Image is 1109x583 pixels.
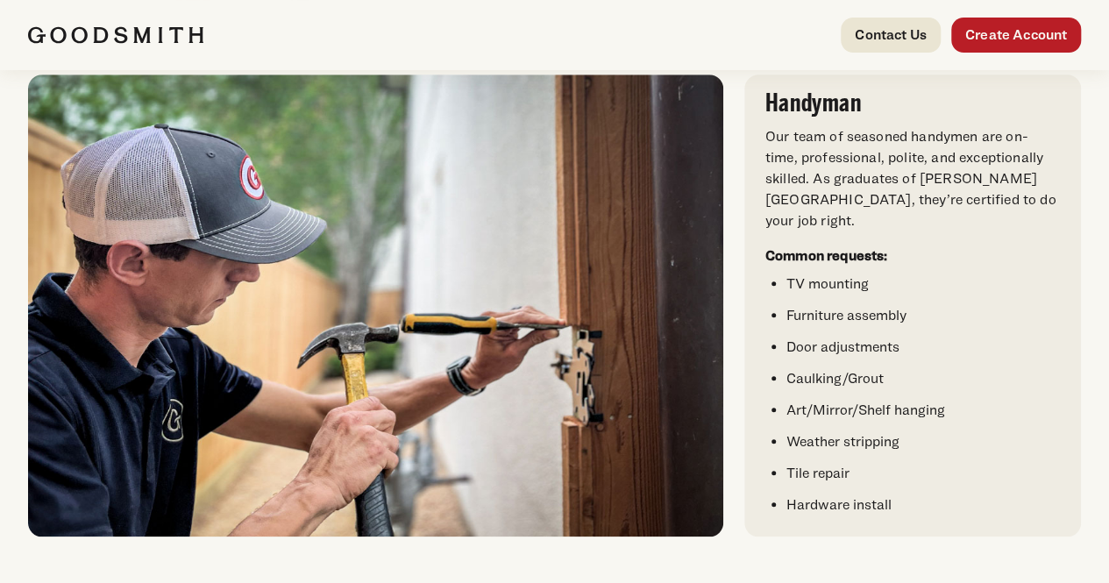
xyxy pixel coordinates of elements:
a: Create Account [951,18,1081,53]
h3: Handyman [765,91,1060,116]
li: Hardware install [786,494,1060,515]
strong: Common requests: [765,247,888,264]
li: Art/Mirror/Shelf hanging [786,400,1060,421]
li: Furniture assembly [786,305,1060,326]
p: Our team of seasoned handymen are on-time, professional, polite, and exceptionally skilled. As gr... [765,126,1060,231]
li: TV mounting [786,274,1060,295]
img: A handyman in a cap and polo shirt using a hammer to work on a door frame. [28,75,723,537]
li: Caulking/Grout [786,368,1060,389]
li: Weather stripping [786,431,1060,452]
img: Goodsmith [28,26,203,44]
li: Door adjustments [786,337,1060,358]
li: Tile repair [786,463,1060,484]
a: Contact Us [841,18,941,53]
